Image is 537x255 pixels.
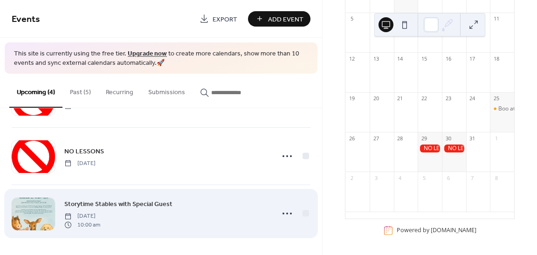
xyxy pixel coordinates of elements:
div: 16 [445,55,452,62]
div: Powered by [397,227,476,234]
span: Export [213,14,237,24]
div: 17 [469,55,476,62]
a: [DOMAIN_NAME] [431,227,476,234]
span: Events [12,10,40,28]
div: 6 [372,15,379,22]
span: [DATE] [64,212,100,221]
a: Export [193,11,244,27]
div: 20 [372,95,379,102]
div: 3 [372,174,379,181]
span: [DATE] [64,159,96,167]
div: 28 [397,135,404,142]
div: NO LESSONS [418,145,442,152]
div: 2 [348,174,355,181]
div: Boo at the Barn [490,105,514,113]
div: 13 [372,55,379,62]
div: 1 [493,135,500,142]
div: 12 [348,55,355,62]
span: 10:00 am [64,221,100,229]
button: Past (5) [62,74,98,107]
div: 22 [420,95,427,102]
div: 21 [397,95,404,102]
div: 4 [397,174,404,181]
a: NO LESSONS [64,146,104,157]
button: Submissions [141,74,193,107]
div: 18 [493,55,500,62]
button: Recurring [98,74,141,107]
div: 7 [469,174,476,181]
div: 25 [493,95,500,102]
div: 11 [493,15,500,22]
span: Add Event [268,14,303,24]
div: 14 [397,55,404,62]
button: Add Event [248,11,310,27]
div: 29 [420,135,427,142]
div: 5 [348,15,355,22]
span: NO LESSONS [64,146,104,156]
button: Upcoming (4) [9,74,62,108]
div: 8 [493,174,500,181]
div: NO LESSONS [442,145,466,152]
a: Storytime Stables with Special Guest [64,199,172,209]
div: 5 [420,174,427,181]
a: Upgrade now [128,48,167,60]
div: 23 [445,95,452,102]
div: 19 [348,95,355,102]
span: Storytime Stables with Special Guest [64,200,172,209]
div: 27 [372,135,379,142]
span: This site is currently using the free tier. to create more calendars, show more than 10 events an... [14,49,308,68]
div: 24 [469,95,476,102]
div: 15 [420,55,427,62]
div: 6 [445,174,452,181]
div: 31 [469,135,476,142]
div: 30 [445,135,452,142]
div: 26 [348,135,355,142]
